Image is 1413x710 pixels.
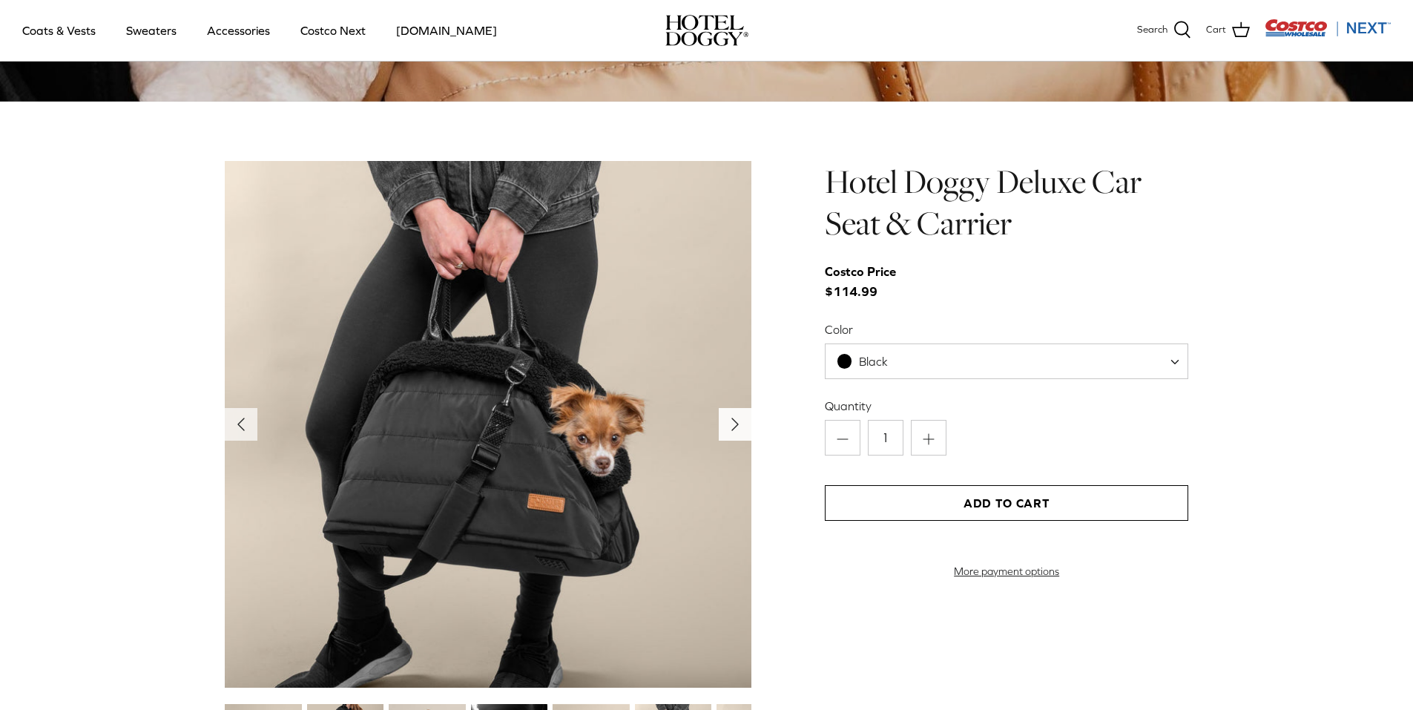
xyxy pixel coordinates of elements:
a: Accessories [194,5,283,56]
div: Costco Price [825,262,896,282]
img: hoteldoggycom [665,15,748,46]
span: Black [825,344,1188,379]
button: Add to Cart [825,485,1188,521]
button: Previous [225,408,257,441]
span: Black [859,355,888,368]
label: Quantity [825,398,1188,414]
img: Costco Next [1265,19,1391,37]
a: Costco Next [287,5,379,56]
a: Search [1137,21,1191,40]
a: Sweaters [113,5,190,56]
span: Cart [1206,22,1226,38]
a: Coats & Vests [9,5,109,56]
span: $114.99 [825,262,911,302]
a: Visit Costco Next [1265,28,1391,39]
a: More payment options [825,565,1188,578]
a: hoteldoggy.com hoteldoggycom [665,15,748,46]
span: Search [1137,22,1167,38]
span: Black [826,354,918,369]
input: Quantity [868,420,903,456]
label: Color [825,321,1188,338]
button: Next [719,408,751,441]
a: [DOMAIN_NAME] [383,5,510,56]
a: Cart [1206,21,1250,40]
h1: Hotel Doggy Deluxe Car Seat & Carrier [825,161,1188,245]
